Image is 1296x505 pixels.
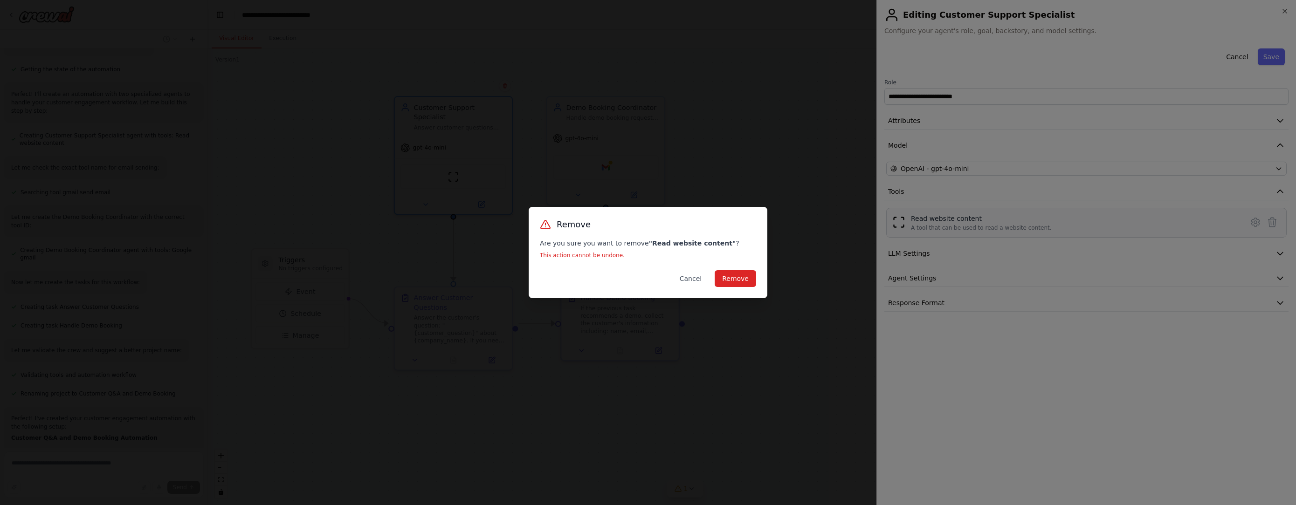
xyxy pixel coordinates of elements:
strong: " Read website content " [649,239,736,247]
p: This action cannot be undone. [540,252,756,259]
p: Are you sure you want to remove ? [540,239,756,248]
h3: Remove [557,218,591,231]
button: Cancel [672,270,709,287]
button: Remove [715,270,756,287]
